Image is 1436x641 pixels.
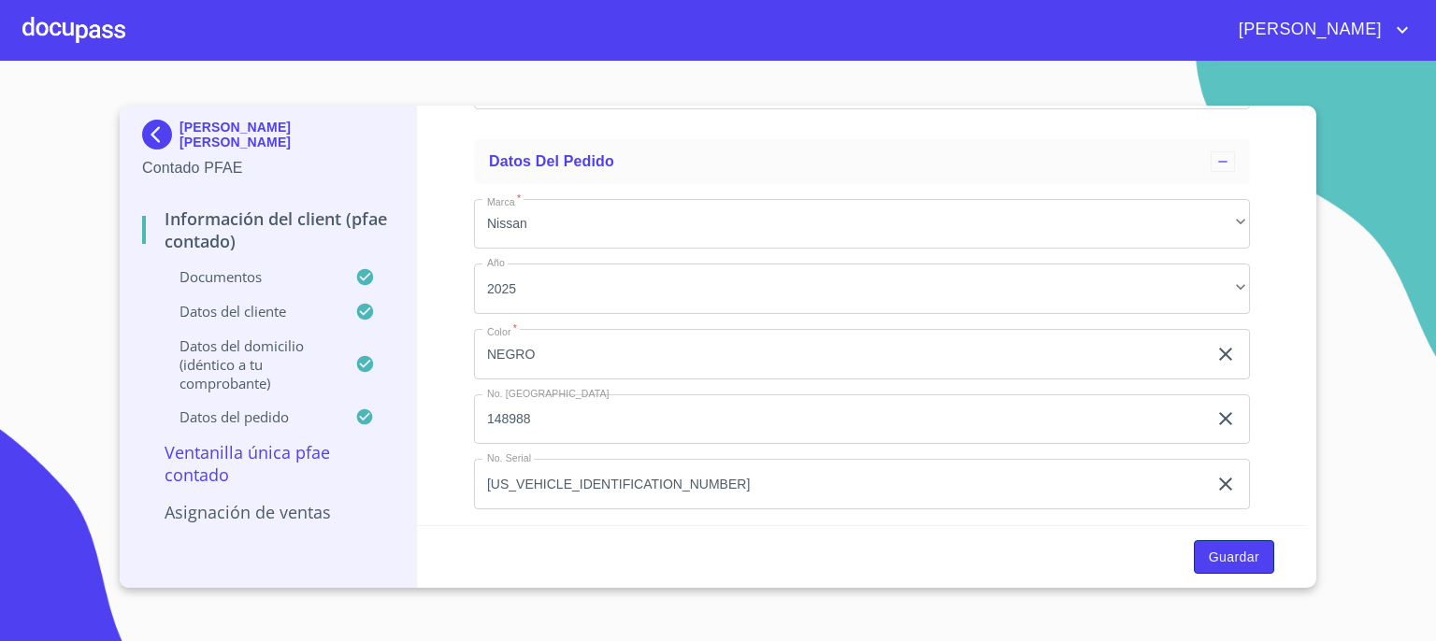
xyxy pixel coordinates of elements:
[1214,343,1237,365] button: clear input
[1214,407,1237,430] button: clear input
[1194,540,1274,575] button: Guardar
[142,157,394,179] p: Contado PFAE
[142,501,394,523] p: Asignación de Ventas
[474,264,1250,314] div: 2025
[474,199,1250,249] div: Nissan
[142,441,394,486] p: Ventanilla única PFAE contado
[142,120,394,157] div: [PERSON_NAME] [PERSON_NAME]
[142,207,394,252] p: Información del Client (PFAE contado)
[1209,546,1259,569] span: Guardar
[142,120,179,150] img: Docupass spot blue
[142,336,355,392] p: Datos del domicilio (idéntico a tu comprobante)
[142,407,355,426] p: Datos del pedido
[142,267,355,286] p: Documentos
[1214,473,1237,495] button: clear input
[179,120,394,150] p: [PERSON_NAME] [PERSON_NAME]
[1225,15,1414,45] button: account of current user
[474,139,1250,184] div: Datos del pedido
[489,153,614,169] span: Datos del pedido
[142,302,355,320] p: Datos del cliente
[1225,15,1391,45] span: [PERSON_NAME]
